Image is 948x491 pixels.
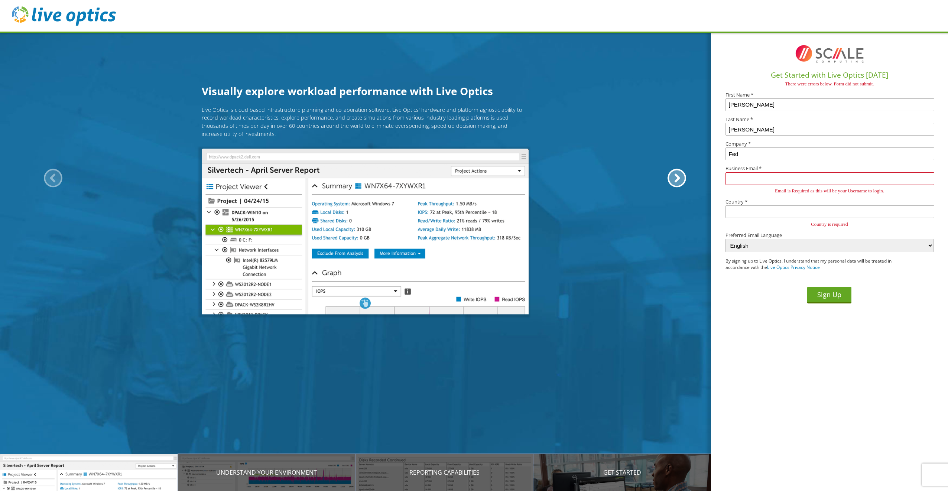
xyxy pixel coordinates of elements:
label: Country * [725,199,934,204]
label: Company * [725,142,934,146]
p: Understand your environment [178,468,356,477]
span: Country is required [811,222,848,227]
h1: Get Started with Live Optics [DATE] [714,70,945,81]
label: Business Email * [725,166,934,171]
span: Email is Required as this will be your Username to login. [775,188,884,194]
span: There were errors below. Form did not submit. [785,81,874,87]
button: Sign Up [807,287,851,303]
label: Last Name * [725,117,934,122]
h1: Visually explore workload performance with Live Optics [202,83,529,99]
a: Live Optics Privacy Notice [767,264,820,270]
p: Live Optics is cloud based infrastructure planning and collaboration software. Live Optics' hardw... [202,106,529,138]
img: I8TqFF2VWMAAAAASUVORK5CYII= [792,39,867,69]
p: Get Started [533,468,711,477]
label: Preferred Email Language [725,233,934,238]
img: live_optics_svg.svg [12,6,116,26]
p: By signing up to Live Optics, I understand that my personal data will be treated in accordance wi... [725,258,913,271]
label: First Name * [725,92,934,97]
p: Reporting Capabilities [355,468,533,477]
img: Introducing Live Optics [202,149,529,314]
